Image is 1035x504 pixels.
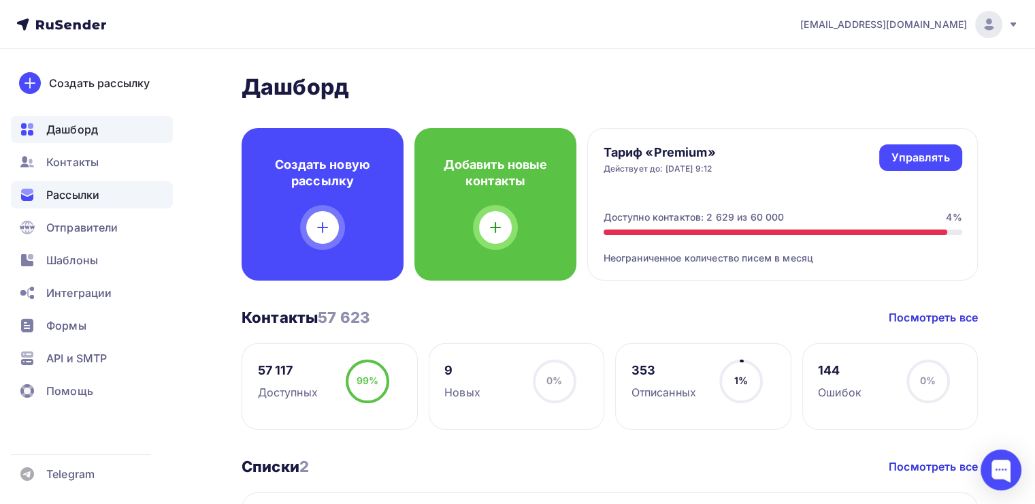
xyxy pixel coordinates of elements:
[889,458,978,475] a: Посмотреть все
[631,362,696,379] div: 353
[263,157,382,189] h4: Создать новую рассылку
[46,121,98,138] span: Дашборд
[46,285,112,301] span: Интеграции
[818,362,861,379] div: 144
[11,214,173,241] a: Отправители
[734,375,748,386] span: 1%
[46,383,93,399] span: Помощь
[299,458,309,475] span: 2
[242,457,309,476] h3: Списки
[920,375,936,386] span: 0%
[604,163,716,174] div: Действует до: [DATE] 9:12
[436,157,555,189] h4: Добавить новые контакты
[46,187,99,203] span: Рассылки
[444,362,480,379] div: 9
[11,312,173,339] a: Формы
[800,11,1019,38] a: [EMAIL_ADDRESS][DOMAIN_NAME]
[889,309,978,326] a: Посмотреть все
[258,362,318,379] div: 57 117
[11,181,173,208] a: Рассылки
[604,235,962,265] div: Неограниченное количество писем в месяц
[546,375,562,386] span: 0%
[891,150,949,166] div: Управлять
[11,148,173,176] a: Контакты
[242,308,369,327] h3: Контакты
[357,375,378,386] span: 99%
[46,466,95,482] span: Telegram
[11,247,173,274] a: Шаблоны
[46,219,118,236] span: Отправители
[11,116,173,143] a: Дашборд
[46,154,99,170] span: Контакты
[631,384,696,400] div: Отписанных
[49,75,150,91] div: Создать рассылку
[258,384,318,400] div: Доступных
[818,384,861,400] div: Ошибок
[604,144,716,161] h4: Тариф «Premium»
[46,317,86,334] span: Формы
[604,210,785,224] div: Доступно контактов: 2 629 из 60 000
[318,309,369,326] span: 57 623
[46,252,98,268] span: Шаблоны
[800,18,967,31] span: [EMAIL_ADDRESS][DOMAIN_NAME]
[444,384,480,400] div: Новых
[946,210,962,224] div: 4%
[46,350,107,366] span: API и SMTP
[242,74,978,101] h2: Дашборд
